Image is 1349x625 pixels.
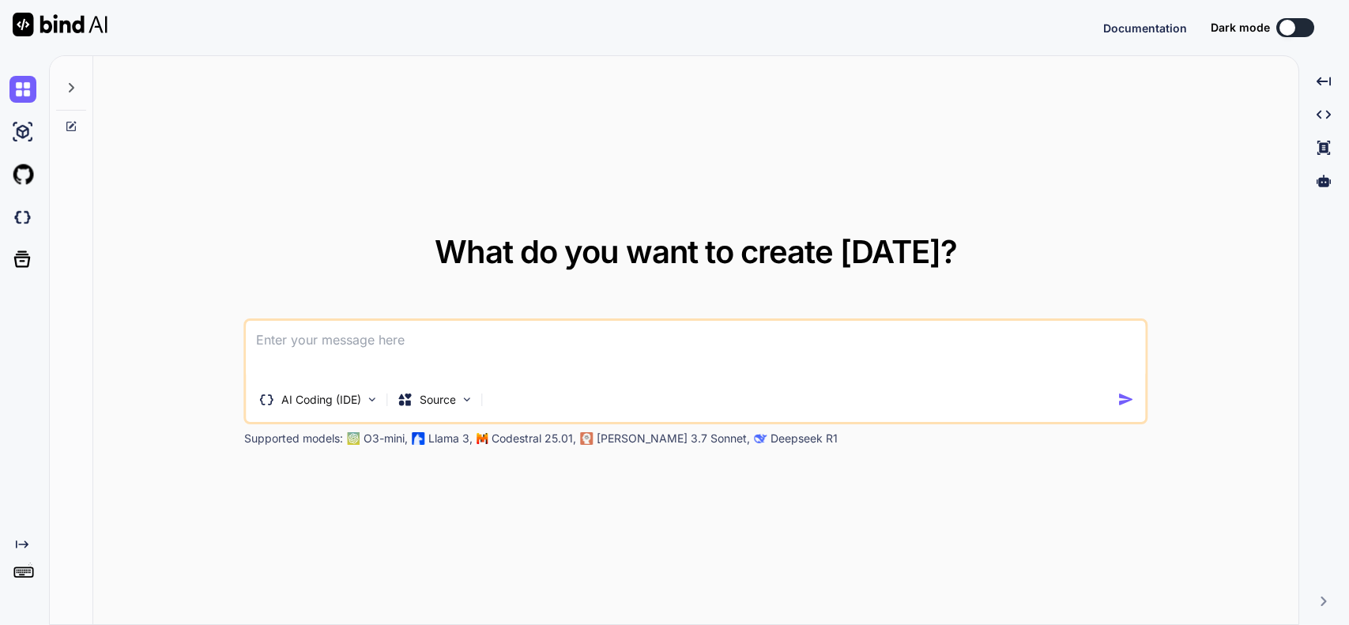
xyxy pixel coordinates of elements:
span: Documentation [1103,21,1187,35]
img: claude [581,432,593,445]
p: AI Coding (IDE) [281,392,361,408]
img: Llama2 [413,432,425,445]
p: [PERSON_NAME] 3.7 Sonnet, [597,431,750,446]
p: O3-mini, [364,431,408,446]
img: Bind AI [13,13,107,36]
p: Supported models: [244,431,343,446]
img: darkCloudIdeIcon [9,204,36,231]
img: Pick Tools [366,393,379,406]
img: Pick Models [461,393,474,406]
span: Dark mode [1211,20,1270,36]
p: Codestral 25.01, [492,431,576,446]
p: Deepseek R1 [771,431,838,446]
p: Llama 3, [428,431,473,446]
img: Mistral-AI [477,433,488,444]
img: ai-studio [9,119,36,145]
img: GPT-4 [348,432,360,445]
button: Documentation [1103,20,1187,36]
img: chat [9,76,36,103]
img: githubLight [9,161,36,188]
img: claude [755,432,767,445]
span: What do you want to create [DATE]? [435,232,957,271]
p: Source [420,392,456,408]
img: icon [1117,391,1134,408]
